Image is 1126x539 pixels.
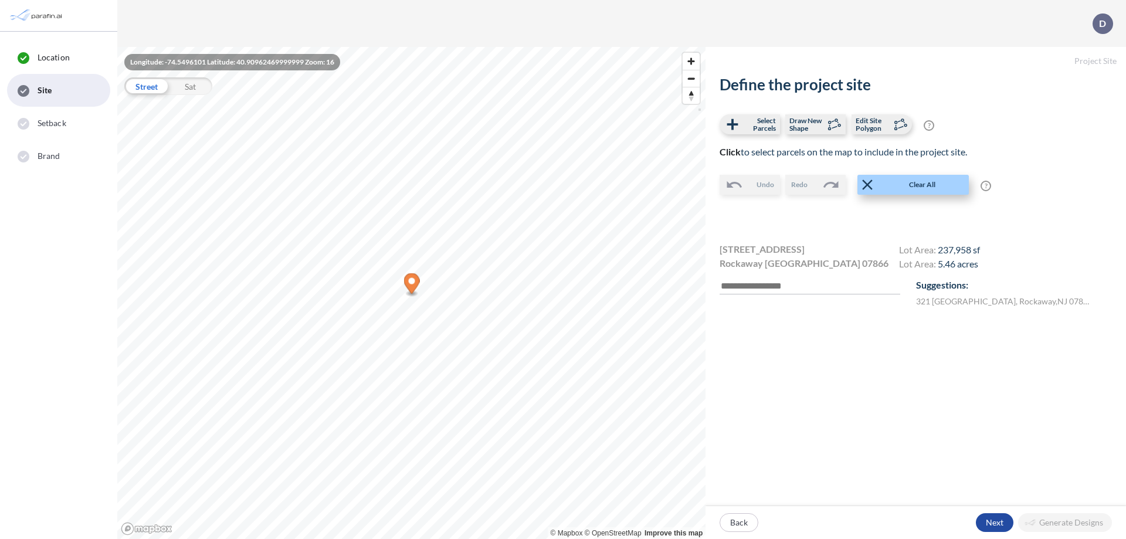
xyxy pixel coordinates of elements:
button: Reset bearing to north [683,87,700,104]
span: to select parcels on the map to include in the project site. [720,146,967,157]
span: Draw New Shape [789,117,824,132]
span: Redo [791,179,808,190]
button: Zoom in [683,53,700,70]
div: Map marker [404,273,420,297]
span: Select Parcels [741,117,776,132]
span: Clear All [876,179,968,190]
span: Rockaway [GEOGRAPHIC_DATA] 07866 [720,256,888,270]
h4: Lot Area: [899,244,980,258]
a: Mapbox [551,529,583,537]
button: Undo [720,175,780,195]
span: [STREET_ADDRESS] [720,242,805,256]
p: Next [986,517,1003,528]
span: Undo [757,179,774,190]
span: 237,958 sf [938,244,980,255]
button: Next [976,513,1013,532]
span: Site [38,84,52,96]
canvas: Map [117,47,706,539]
a: OpenStreetMap [585,529,642,537]
button: Back [720,513,758,532]
button: Clear All [857,175,969,195]
span: Location [38,52,70,63]
b: Click [720,146,741,157]
a: Improve this map [645,529,703,537]
span: ? [981,181,991,191]
span: Setback [38,117,66,129]
label: 321 [GEOGRAPHIC_DATA] , Rockaway , NJ 07866 , US [916,295,1093,307]
button: Redo [785,175,846,195]
span: 5.46 acres [938,258,978,269]
div: Sat [168,77,212,95]
h5: Project Site [706,47,1126,76]
p: D [1099,18,1106,29]
p: Back [730,517,748,528]
h2: Define the project site [720,76,1112,94]
span: ? [924,120,934,131]
div: Longitude: -74.5496101 Latitude: 40.90962469999999 Zoom: 16 [124,54,340,70]
span: Edit Site Polygon [856,117,890,132]
h4: Lot Area: [899,258,980,272]
p: Suggestions: [916,278,1112,292]
img: Parafin [9,5,66,26]
a: Mapbox homepage [121,522,172,535]
span: Brand [38,150,60,162]
button: Zoom out [683,70,700,87]
div: Street [124,77,168,95]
